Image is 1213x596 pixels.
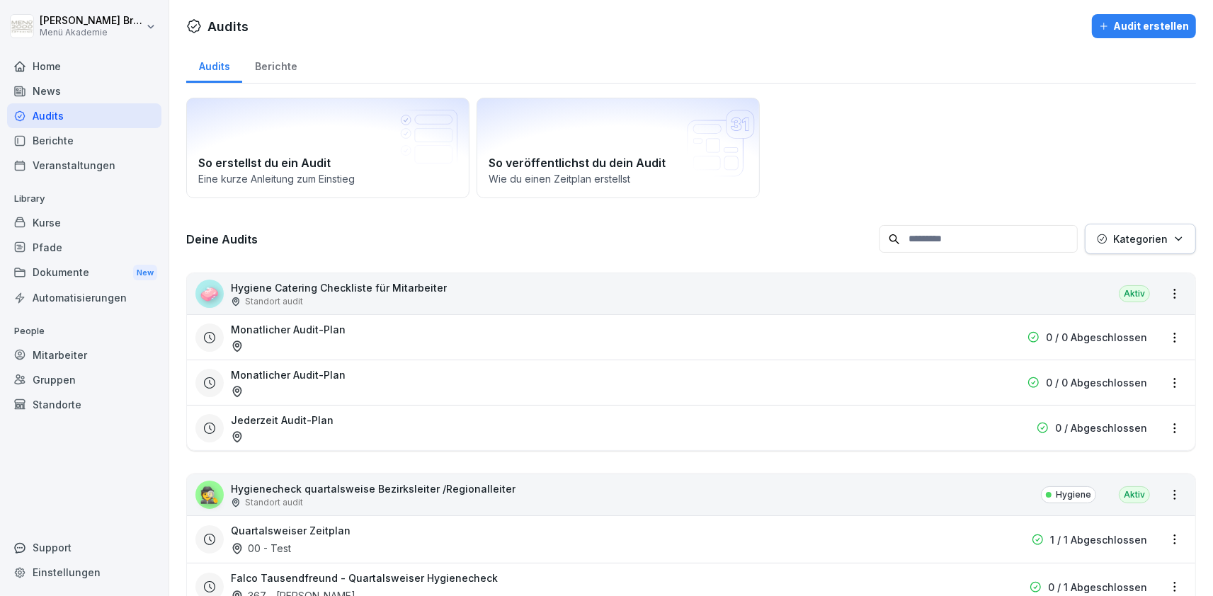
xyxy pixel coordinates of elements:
[7,285,161,310] a: Automatisierungen
[7,260,161,286] div: Dokumente
[195,280,224,308] div: 🧼
[489,154,748,171] h2: So veröffentlichst du dein Audit
[231,413,334,428] h3: Jederzeit Audit-Plan
[1099,18,1189,34] div: Audit erstellen
[7,343,161,367] a: Mitarbeiter
[133,265,157,281] div: New
[7,235,161,260] a: Pfade
[195,481,224,509] div: 🕵️
[231,367,346,382] h3: Monatlicher Audit-Plan
[489,171,748,186] p: Wie du einen Zeitplan erstellst
[231,523,351,538] h3: Quartalsweiser Zeitplan
[7,210,161,235] a: Kurse
[207,17,249,36] h1: Audits
[7,260,161,286] a: DokumenteNew
[7,535,161,560] div: Support
[1113,231,1168,246] p: Kategorien
[7,79,161,103] a: News
[1119,486,1150,503] div: Aktiv
[186,98,469,198] a: So erstellst du ein AuditEine kurze Anleitung zum Einstieg
[231,571,498,585] h3: Falco Tausendfreund - Quartalsweiser Hygienecheck
[40,28,143,38] p: Menü Akademie
[7,188,161,210] p: Library
[7,54,161,79] a: Home
[231,541,291,556] div: 00 - Test
[231,280,447,295] p: Hygiene Catering Checkliste für Mitarbeiter
[1085,224,1196,254] button: Kategorien
[7,367,161,392] a: Gruppen
[245,295,303,308] p: Standort audit
[1056,488,1091,501] p: Hygiene
[186,47,242,83] a: Audits
[231,322,346,337] h3: Monatlicher Audit-Plan
[231,481,516,496] p: Hygienecheck quartalsweise Bezirksleiter /Regionalleiter
[1048,580,1147,595] p: 0 / 1 Abgeschlossen
[7,392,161,417] a: Standorte
[7,560,161,585] a: Einstellungen
[1046,330,1147,345] p: 0 / 0 Abgeschlossen
[1119,285,1150,302] div: Aktiv
[7,128,161,153] a: Berichte
[477,98,760,198] a: So veröffentlichst du dein AuditWie du einen Zeitplan erstellst
[1055,420,1147,435] p: 0 / Abgeschlossen
[40,15,143,27] p: [PERSON_NAME] Bruns
[186,231,872,247] h3: Deine Audits
[1046,375,1147,390] p: 0 / 0 Abgeschlossen
[198,171,457,186] p: Eine kurze Anleitung zum Einstieg
[7,103,161,128] a: Audits
[7,320,161,343] p: People
[245,496,303,509] p: Standort audit
[242,47,309,83] a: Berichte
[1092,14,1196,38] button: Audit erstellen
[198,154,457,171] h2: So erstellst du ein Audit
[1050,532,1147,547] p: 1 / 1 Abgeschlossen
[7,153,161,178] a: Veranstaltungen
